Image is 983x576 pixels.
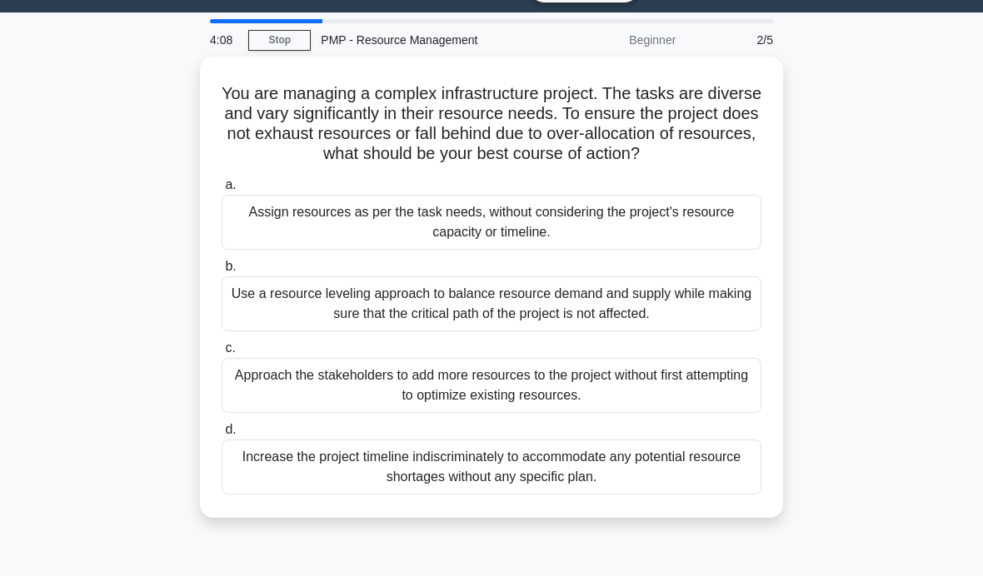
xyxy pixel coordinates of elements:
[311,23,540,57] div: PMP - Resource Management
[220,83,763,165] h5: You are managing a complex infrastructure project. The tasks are diverse and vary significantly i...
[686,23,783,57] div: 2/5
[222,358,761,413] div: Approach the stakeholders to add more resources to the project without first attempting to optimi...
[540,23,686,57] div: Beginner
[222,439,761,494] div: Increase the project timeline indiscriminately to accommodate any potential resource shortages wi...
[225,259,236,273] span: b.
[225,340,235,355] span: c.
[222,195,761,250] div: Assign resources as per the task needs, without considering the project's resource capacity or ti...
[225,177,236,191] span: a.
[248,30,311,51] a: Stop
[200,23,248,57] div: 4:08
[222,276,761,331] div: Use a resource leveling approach to balance resource demand and supply while making sure that the...
[225,422,236,436] span: d.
